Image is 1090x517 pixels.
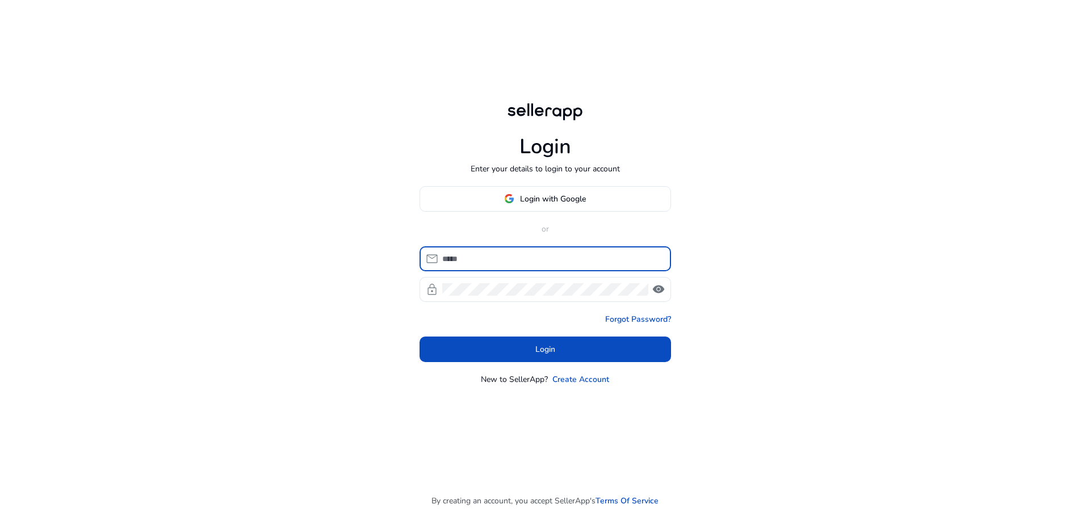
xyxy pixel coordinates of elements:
[425,252,439,266] span: mail
[596,495,659,507] a: Terms Of Service
[605,313,671,325] a: Forgot Password?
[471,163,620,175] p: Enter your details to login to your account
[520,193,586,205] span: Login with Google
[481,373,548,385] p: New to SellerApp?
[652,283,665,296] span: visibility
[504,194,514,204] img: google-logo.svg
[552,373,609,385] a: Create Account
[425,283,439,296] span: lock
[420,223,671,235] p: or
[519,134,571,159] h1: Login
[420,337,671,362] button: Login
[535,343,555,355] span: Login
[420,186,671,212] button: Login with Google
